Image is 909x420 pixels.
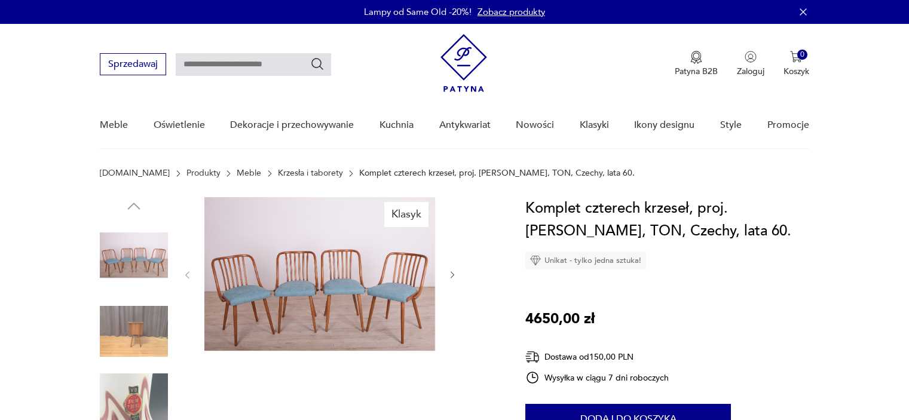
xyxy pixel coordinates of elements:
p: Zaloguj [737,66,764,77]
a: Zobacz produkty [478,6,545,18]
img: Ikona dostawy [525,350,540,364]
button: 0Koszyk [783,51,809,77]
button: Szukaj [310,57,325,71]
button: Sprzedawaj [100,53,166,75]
img: Patyna - sklep z meblami i dekoracjami vintage [440,34,487,92]
img: Ikona koszyka [790,51,802,63]
img: Ikona medalu [690,51,702,64]
div: 0 [797,50,807,60]
img: Zdjęcie produktu Komplet czterech krzeseł, proj. A. Suman, TON, Czechy, lata 60. [100,221,168,289]
p: Komplet czterech krzeseł, proj. [PERSON_NAME], TON, Czechy, lata 60. [359,168,635,178]
a: Sprzedawaj [100,61,166,69]
div: Klasyk [384,202,429,227]
img: Ikonka użytkownika [745,51,757,63]
a: [DOMAIN_NAME] [100,168,170,178]
a: Meble [237,168,261,178]
a: Style [720,102,742,148]
div: Unikat - tylko jedna sztuka! [525,252,646,269]
a: Ikony designu [634,102,694,148]
p: Lampy od Same Old -20%! [364,6,472,18]
a: Oświetlenie [154,102,205,148]
a: Promocje [767,102,809,148]
div: Dostawa od 150,00 PLN [525,350,669,364]
p: 4650,00 zł [525,308,595,330]
a: Nowości [516,102,554,148]
div: Wysyłka w ciągu 7 dni roboczych [525,370,669,385]
a: Krzesła i taborety [278,168,343,178]
img: Zdjęcie produktu Komplet czterech krzeseł, proj. A. Suman, TON, Czechy, lata 60. [204,197,435,351]
p: Koszyk [783,66,809,77]
a: Antykwariat [439,102,491,148]
a: Meble [100,102,128,148]
p: Patyna B2B [675,66,718,77]
a: Produkty [186,168,221,178]
button: Zaloguj [737,51,764,77]
a: Ikona medaluPatyna B2B [675,51,718,77]
img: Ikona diamentu [530,255,541,266]
img: Zdjęcie produktu Komplet czterech krzeseł, proj. A. Suman, TON, Czechy, lata 60. [100,298,168,366]
a: Kuchnia [379,102,414,148]
a: Dekoracje i przechowywanie [230,102,354,148]
a: Klasyki [580,102,609,148]
button: Patyna B2B [675,51,718,77]
h1: Komplet czterech krzeseł, proj. [PERSON_NAME], TON, Czechy, lata 60. [525,197,809,243]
